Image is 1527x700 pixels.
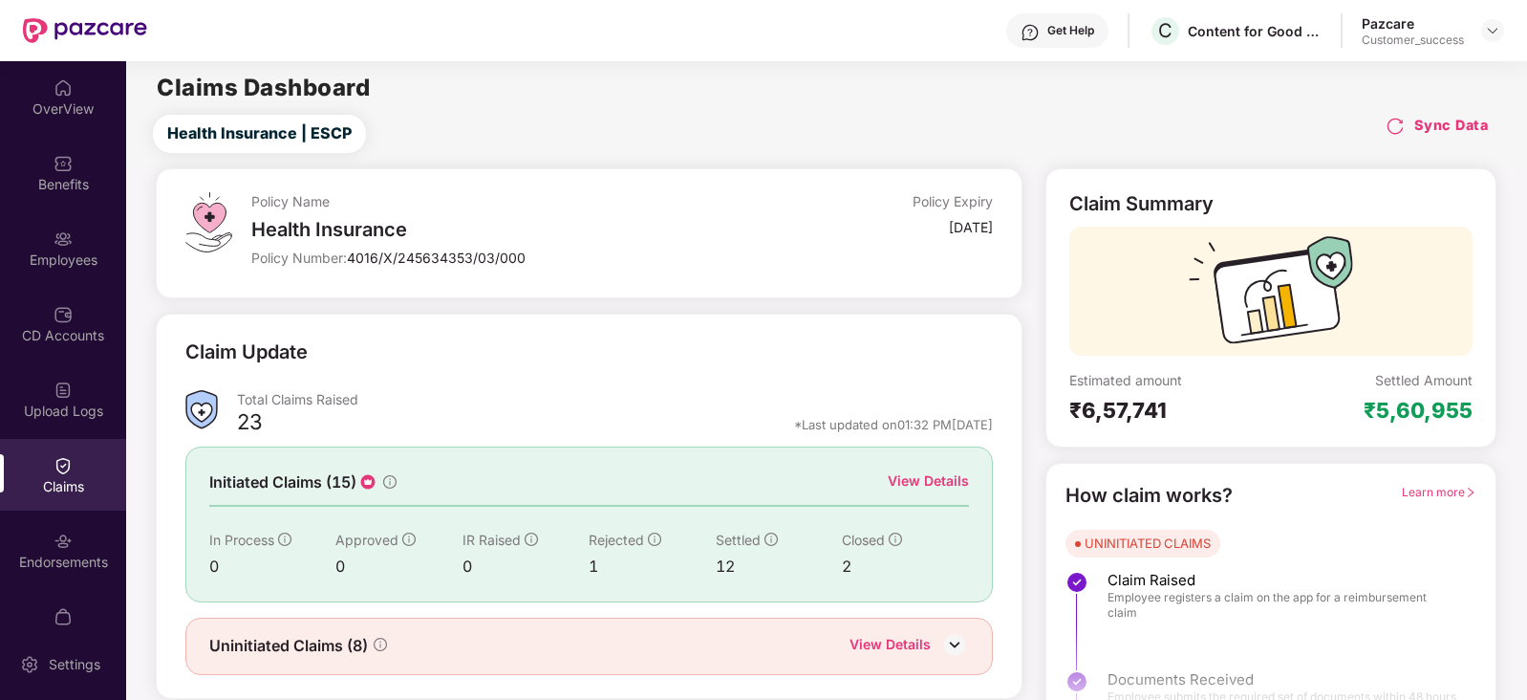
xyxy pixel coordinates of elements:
[185,338,308,367] div: Claim Update
[1465,487,1476,498] span: right
[358,472,377,492] img: icon
[185,192,232,252] img: svg+xml;base64,PHN2ZyB4bWxucz0iaHR0cDovL3d3dy53My5vcmcvMjAwMC9zdmciIHdpZHRoPSI0OS4zMiIgaGVpZ2h0PS...
[525,533,538,546] span: info-circle
[251,218,745,241] div: Health Insurance
[940,630,969,659] img: DownIcon
[1362,14,1464,33] div: Pazcare
[237,408,263,441] div: 23
[716,555,842,579] div: 12
[251,192,745,210] div: Policy Name
[153,115,366,153] button: Health Insurance | ESCP
[1485,23,1500,38] img: svg+xml;base64,PHN2ZyBpZD0iRHJvcGRvd24tMzJ4MzIiIHhtbG5zPSJodHRwOi8vd3d3LnczLm9yZy8yMDAwL3N2ZyIgd2...
[889,533,902,546] span: info-circle
[1375,371,1473,389] div: Settled Amount
[1364,397,1473,424] div: ₹5,60,955
[1158,19,1172,42] span: C
[209,634,368,658] span: Uninitiated Claims (8)
[54,305,73,324] img: svg+xml;base64,PHN2ZyBpZD0iQ0RfQWNjb3VudHMiIGRhdGEtbmFtZT0iQ0QgQWNjb3VudHMiIHhtbG5zPSJodHRwOi8vd3...
[850,634,931,659] div: View Details
[167,121,352,145] span: Health Insurance | ESCP
[1362,33,1464,48] div: Customer_success
[54,230,73,249] img: svg+xml;base64,PHN2ZyBpZD0iRW1wbG95ZWVzIiB4bWxucz0iaHR0cDovL3d3dy53My5vcmcvMjAwMC9zdmciIHdpZHRoPS...
[209,470,356,494] span: Initiated Claims (15)
[374,638,387,651] span: info-circle
[949,218,993,236] div: [DATE]
[1021,23,1040,42] img: svg+xml;base64,PHN2ZyBpZD0iSGVscC0zMngzMiIgeG1sbnM9Imh0dHA6Ly93d3cudzMub3JnLzIwMDAvc3ZnIiB3aWR0aD...
[589,555,715,579] div: 1
[589,532,644,548] span: Rejected
[1069,192,1214,215] div: Claim Summary
[1189,236,1353,356] img: svg+xml;base64,PHN2ZyB3aWR0aD0iMTcyIiBoZWlnaHQ9IjExMyIgdmlld0JveD0iMCAwIDE3MiAxMTMiIGZpbGw9Im5vbm...
[1085,534,1211,553] div: UNINITIATED CLAIMS
[716,532,761,548] span: Settled
[764,533,778,546] span: info-circle
[1188,22,1322,40] div: Content for Good Private Limited
[462,555,589,579] div: 0
[335,555,462,579] div: 0
[347,250,526,266] span: 4016/X/245634353/03/000
[1414,116,1489,135] h4: Sync Data
[209,555,335,579] div: 0
[1108,571,1457,590] span: Claim Raised
[1069,397,1271,424] div: ₹6,57,741
[278,533,291,546] span: info-circle
[1065,481,1233,511] div: How claim works?
[888,470,969,492] div: View Details
[913,192,993,210] div: Policy Expiry
[794,416,993,433] div: *Last updated on 01:32 PM[DATE]
[1065,571,1088,594] img: svg+xml;base64,PHN2ZyBpZD0iU3RlcC1Eb25lLTMyeDMyIiB4bWxucz0iaHR0cDovL3d3dy53My5vcmcvMjAwMC9zdmciIH...
[20,655,39,674] img: svg+xml;base64,PHN2ZyBpZD0iU2V0dGluZy0yMHgyMCIgeG1sbnM9Imh0dHA6Ly93d3cudzMub3JnLzIwMDAvc3ZnIiB3aW...
[335,532,398,548] span: Approved
[185,390,218,429] img: ClaimsSummaryIcon
[1069,371,1271,389] div: Estimated amount
[1386,117,1405,136] img: svg+xml;base64,PHN2ZyBpZD0iUmVsb2FkLTMyeDMyIiB4bWxucz0iaHR0cDovL3d3dy53My5vcmcvMjAwMC9zdmciIHdpZH...
[237,390,993,408] div: Total Claims Raised
[54,607,73,626] img: svg+xml;base64,PHN2ZyBpZD0iTXlfT3JkZXJzIiBkYXRhLW5hbWU9Ik15IE9yZGVycyIgeG1sbnM9Imh0dHA6Ly93d3cudz...
[23,18,147,43] img: New Pazcare Logo
[842,532,885,548] span: Closed
[157,77,370,99] h2: Claims Dashboard
[1047,23,1094,38] div: Get Help
[402,533,416,546] span: info-circle
[251,249,745,267] div: Policy Number:
[54,381,73,400] img: svg+xml;base64,PHN2ZyBpZD0iVXBsb2FkX0xvZ3MiIGRhdGEtbmFtZT0iVXBsb2FkIExvZ3MiIHhtbG5zPSJodHRwOi8vd3...
[462,532,521,548] span: IR Raised
[648,533,661,546] span: info-circle
[54,532,73,551] img: svg+xml;base64,PHN2ZyBpZD0iRW5kb3JzZW1lbnRzIiB4bWxucz0iaHR0cDovL3d3dy53My5vcmcvMjAwMC9zdmciIHdpZH...
[54,78,73,98] img: svg+xml;base64,PHN2ZyBpZD0iSG9tZSIgeG1sbnM9Imh0dHA6Ly93d3cudzMub3JnLzIwMDAvc3ZnIiB3aWR0aD0iMjAiIG...
[43,655,106,674] div: Settings
[54,154,73,173] img: svg+xml;base64,PHN2ZyBpZD0iQmVuZWZpdHMiIHhtbG5zPSJodHRwOi8vd3d3LnczLm9yZy8yMDAwL3N2ZyIgd2lkdGg9Ij...
[209,532,274,548] span: In Process
[1108,590,1457,621] span: Employee registers a claim on the app for a reimbursement claim
[1402,485,1476,499] span: Learn more
[842,555,968,579] div: 2
[383,475,397,489] span: info-circle
[54,456,73,475] img: svg+xml;base64,PHN2ZyBpZD0iQ2xhaW0iIHhtbG5zPSJodHRwOi8vd3d3LnczLm9yZy8yMDAwL3N2ZyIgd2lkdGg9IjIwIi...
